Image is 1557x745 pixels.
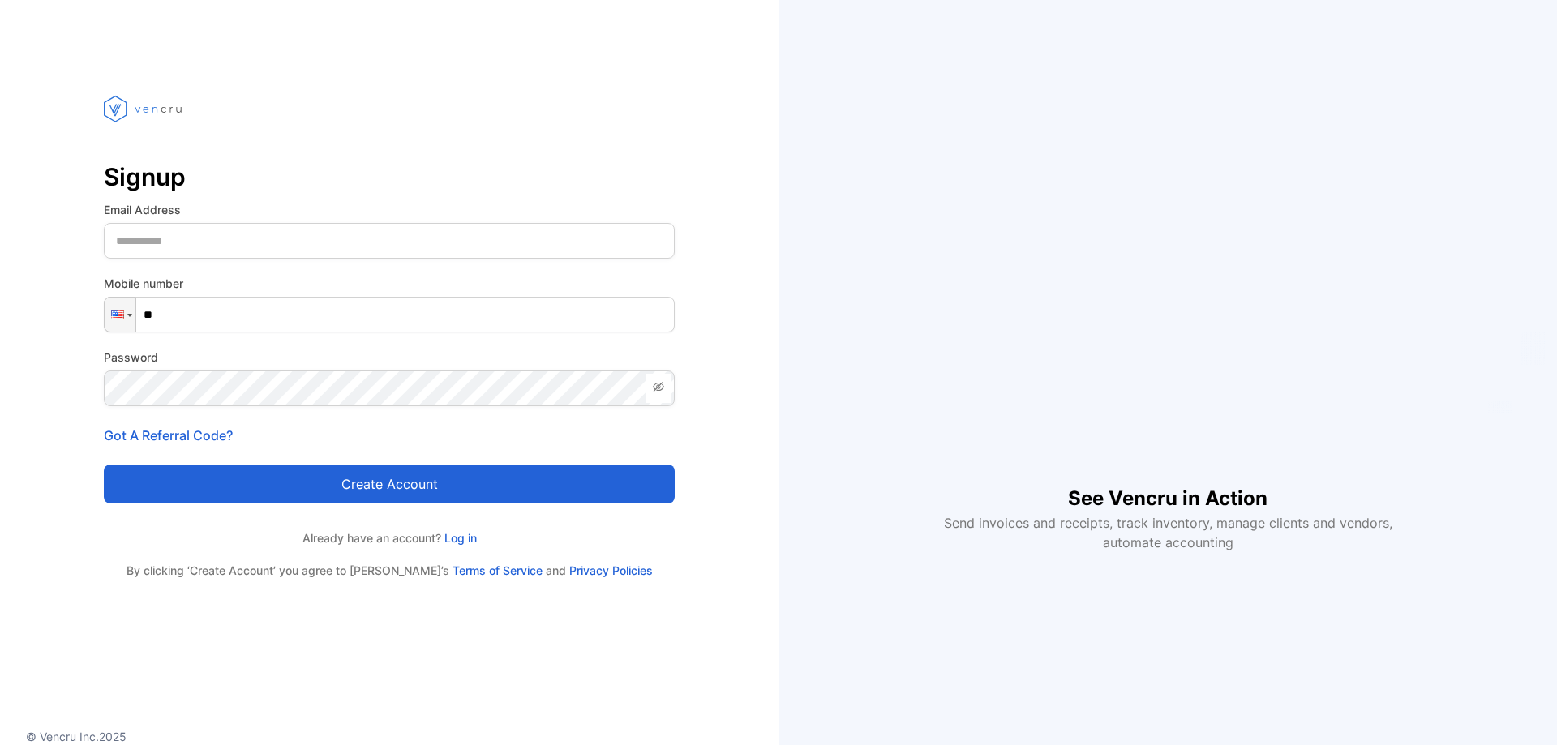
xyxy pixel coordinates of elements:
label: Password [104,349,675,366]
a: Privacy Policies [569,563,653,577]
p: Already have an account? [104,529,675,546]
label: Mobile number [104,275,675,292]
label: Email Address [104,201,675,218]
a: Log in [441,531,477,545]
p: Signup [104,157,675,196]
div: United States: + 1 [105,298,135,332]
a: Terms of Service [453,563,543,577]
p: Got A Referral Code? [104,426,675,445]
h1: See Vencru in Action [1068,458,1267,513]
p: Send invoices and receipts, track inventory, manage clients and vendors, automate accounting [934,513,1401,552]
img: vencru logo [104,65,185,152]
p: By clicking ‘Create Account’ you agree to [PERSON_NAME]’s and [104,563,675,579]
iframe: YouTube video player [933,194,1403,458]
button: Create account [104,465,675,503]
